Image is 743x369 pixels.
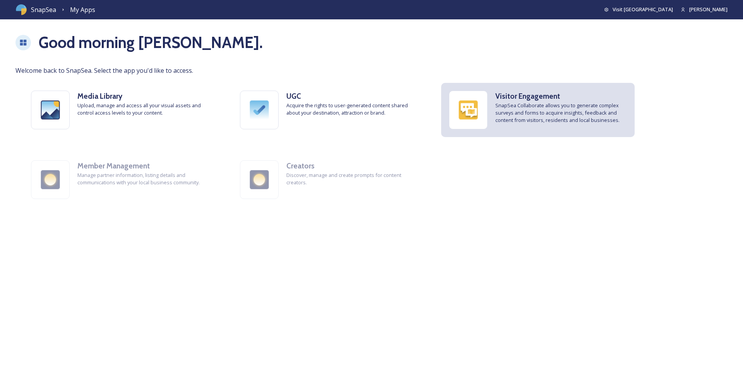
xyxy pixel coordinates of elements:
[15,66,728,75] span: Welcome back to SnapSea. Select the app you'd like to access.
[70,5,95,15] a: My Apps
[15,75,224,145] a: Media LibraryUpload, manage and access all your visual assets and control access levels to your c...
[495,102,627,124] span: SnapSea Collaborate allows you to generate complex surveys and forms to acquire insights, feedbac...
[240,91,278,129] img: ugc.png
[240,161,278,199] img: partners.png
[673,6,728,13] a: [PERSON_NAME]
[286,161,315,170] strong: Creators
[604,6,673,13] a: Visit [GEOGRAPHIC_DATA]
[15,145,224,215] a: Member ManagementManage partner information, listing details and communications with your local b...
[433,75,642,145] a: Visitor EngagementSnapSea Collaborate allows you to generate complex surveys and forms to acquire...
[31,5,56,14] span: SnapSea
[77,161,150,170] strong: Member Management
[495,91,560,101] strong: Visitor Engagement
[449,91,487,129] img: collaborate.png
[286,102,418,117] span: Acquire the rights to user-generated content shared about your destination, attraction or brand.
[15,4,27,15] img: snapsea-logo.png
[77,172,209,186] span: Manage partner information, listing details and communications with your local business community.
[39,31,263,54] h1: Good morning [PERSON_NAME] .
[286,172,418,186] span: Discover, manage and create prompts for content creators.
[70,5,95,14] span: My Apps
[286,91,301,101] strong: UGC
[224,75,433,145] a: UGCAcquire the rights to user-generated content shared about your destination, attraction or brand.
[689,6,728,13] span: [PERSON_NAME]
[613,6,673,13] span: Visit [GEOGRAPHIC_DATA]
[224,145,433,215] a: CreatorsDiscover, manage and create prompts for content creators.
[31,161,69,199] img: partners.png
[31,91,69,129] img: media-library.png
[77,102,209,117] span: Upload, manage and access all your visual assets and control access levels to your content.
[77,91,122,101] strong: Media Library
